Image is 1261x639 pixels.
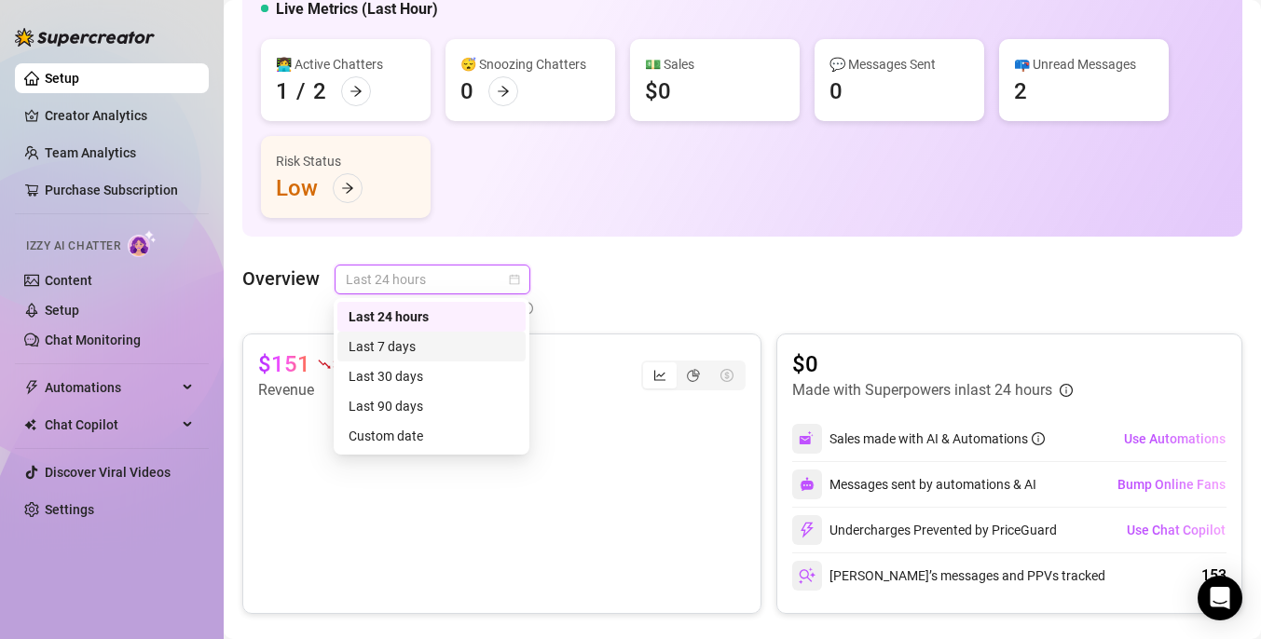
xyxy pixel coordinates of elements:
img: svg%3e [799,430,816,447]
span: Use Chat Copilot [1127,523,1226,537]
a: Content [45,273,92,288]
div: Last 24 hours [349,306,514,327]
span: calendar [509,274,520,285]
div: Undercharges Prevented by PriceGuard [792,515,1057,545]
article: Overview [242,265,320,292]
a: Chat Monitoring [45,333,141,347]
span: Use Automations [1124,431,1226,446]
span: info-circle [520,298,533,319]
div: 153 [1201,564,1227,587]
div: 0 [829,76,843,106]
a: Purchase Subscription [45,183,178,197]
div: Last 7 days [337,332,526,361]
div: Sales made with AI & Automations [829,428,1045,449]
img: Chat Copilot [24,418,36,431]
div: 0 [460,76,473,106]
button: Bump Online Fans [1117,469,1227,499]
span: Last 24 hours [346,265,519,293]
div: Last 30 days [337,361,526,391]
article: $0 [792,349,1073,379]
div: Custom date [337,421,526,451]
span: info-circle [1060,384,1073,397]
span: info-circle [1032,432,1045,445]
div: Messages sent by automations & AI [792,469,1036,499]
div: Last 24 hours [337,302,526,332]
img: logo-BBDzfeDw.svg [15,28,155,47]
img: svg%3e [799,567,816,584]
span: Chat Copilot [45,410,177,440]
div: 2 [313,76,326,106]
span: 39 % [333,355,354,373]
div: Last 7 days [349,336,514,357]
div: 📪 Unread Messages [1014,54,1154,75]
span: Bump Online Fans [1117,477,1226,492]
div: 💵 Sales [645,54,785,75]
a: Creator Analytics [45,101,194,130]
span: line-chart [653,369,666,382]
span: Data may differ from OnlyFans [335,298,513,319]
div: Open Intercom Messenger [1198,576,1242,620]
a: Discover Viral Videos [45,465,171,480]
div: 😴 Snoozing Chatters [460,54,600,75]
img: svg%3e [799,522,816,538]
div: Last 90 days [349,396,514,416]
div: Risk Status [276,151,416,171]
a: Settings [45,502,94,517]
div: Custom date [349,426,514,446]
span: pie-chart [687,369,700,382]
span: Automations [45,373,177,402]
span: arrow-right [497,85,510,98]
button: Use Automations [1123,424,1227,454]
div: 💬 Messages Sent [829,54,969,75]
div: [PERSON_NAME]’s messages and PPVs tracked [792,561,1105,591]
a: Setup [45,303,79,318]
span: dollar-circle [720,369,733,382]
div: Last 90 days [337,391,526,421]
span: arrow-right [341,182,354,195]
button: Use Chat Copilot [1126,515,1227,545]
a: Team Analytics [45,145,136,160]
span: fall [318,358,331,371]
span: arrow-right [350,85,363,98]
img: svg%3e [800,477,815,492]
a: Setup [45,71,79,86]
div: 👩‍💻 Active Chatters [276,54,416,75]
article: Revenue [258,379,354,401]
span: thunderbolt [24,380,39,395]
img: AI Chatter [128,230,157,257]
div: 1 [276,76,289,106]
article: $151 [258,349,310,379]
div: segmented control [641,360,746,390]
div: Last 30 days [349,366,514,387]
span: Izzy AI Chatter [26,238,120,255]
div: $0 [645,76,671,106]
div: 2 [1014,76,1027,106]
article: Made with Superpowers in last 24 hours [792,379,1052,401]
